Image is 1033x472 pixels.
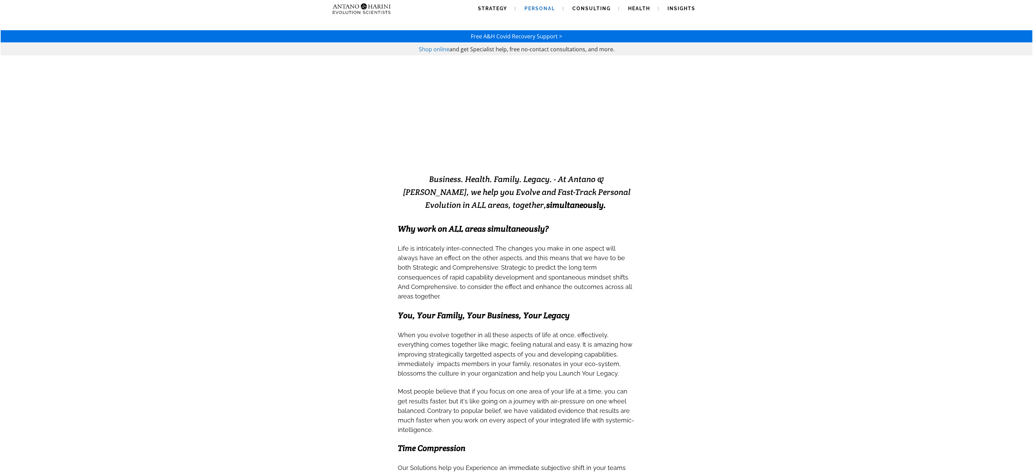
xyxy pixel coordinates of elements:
span: Why work on ALL areas simultaneously? [398,223,549,234]
span: Insights [667,6,695,11]
strong: EVOLVING [435,142,507,158]
span: You, Your Family, Your Business, Your Legacy [398,310,570,321]
span: Time Compression [398,443,465,453]
span: When you evolve together in all these aspects of life at once, effectively, everything comes toge... [398,331,608,348]
span: Life is intricately inter-connected. The changes you make in one aspect will always have an effec... [398,245,632,300]
span: Business. Health. Family. Legacy. - At Antano & [PERSON_NAME], we help you Evolve and Fast-Track ... [403,174,630,210]
a: Free A&H Covid Recovery Support > [471,33,562,40]
span: Health [628,6,650,11]
span: Most people believe that if you focus on one area of your life at a time, you can get results fas... [398,388,634,433]
b: simultaneously. [546,200,606,210]
span: Consulting [572,6,611,11]
span: Personal [524,6,555,11]
a: Shop online [419,46,449,53]
span: Strategy [478,6,507,11]
span: and get Specialist help, free no-contact consultations, and more. [449,46,615,53]
strong: EXCELLENCE [507,142,598,158]
span: t is amazing how improving strategically targetted aspects of you and developing capabilities, im... [398,341,632,377]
